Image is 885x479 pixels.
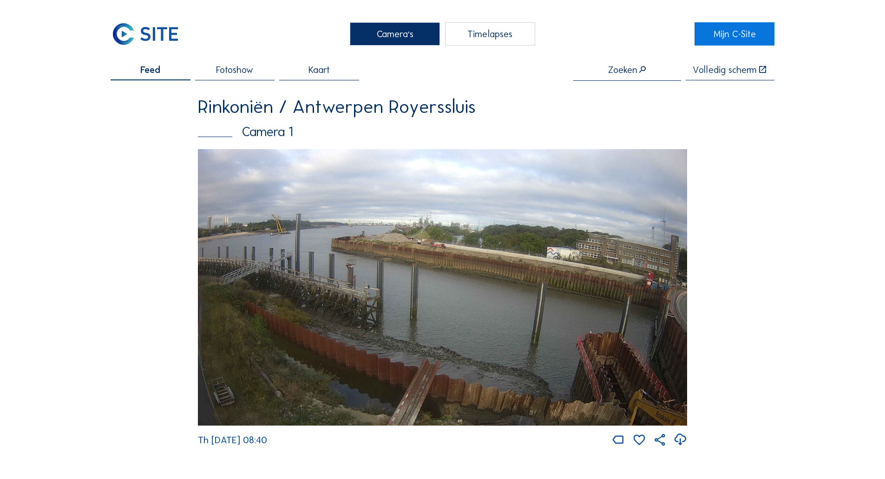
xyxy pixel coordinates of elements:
a: Mijn C-Site [695,22,774,46]
span: Th [DATE] 08:40 [198,434,267,446]
div: Timelapses [445,22,535,46]
div: Camera 1 [198,125,687,138]
span: Kaart [308,65,330,74]
img: C-SITE Logo [111,22,180,46]
div: Rinkoniën / Antwerpen Royerssluis [198,98,687,116]
img: Image [198,149,687,426]
span: Feed [140,65,160,74]
div: Volledig scherm [693,65,757,74]
span: Fotoshow [216,65,253,74]
a: C-SITE Logo [111,22,190,46]
div: Camera's [350,22,440,46]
